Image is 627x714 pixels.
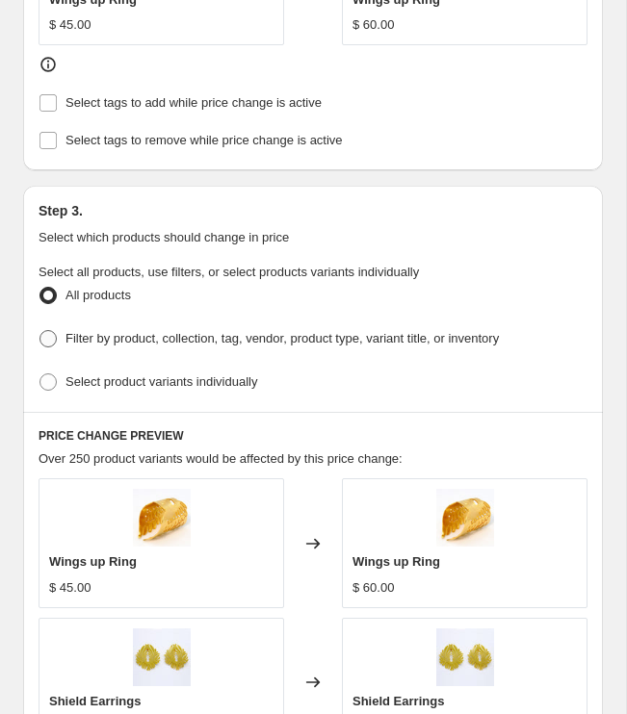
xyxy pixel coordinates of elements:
span: Over 250 product variants would be affected by this price change: [39,451,403,466]
img: ShieldEarrings_80x.jpg [436,628,494,686]
h6: PRICE CHANGE PREVIEW [39,428,588,444]
span: Select tags to add while price change is active [65,95,322,110]
span: Select product variants individually [65,374,257,389]
span: All products [65,288,131,302]
img: ShieldEarrings_80x.jpg [133,628,191,686]
span: Select tags to remove while price change is active [65,133,343,147]
h2: Step 3. [39,201,588,220]
div: $ 45.00 [49,15,91,35]
img: WingsupRing1_80x.jpg [133,489,191,547]
span: Wings up Ring [49,554,137,569]
span: Shield Earrings [353,694,444,708]
img: WingsupRing1_80x.jpg [436,489,494,547]
span: Select all products, use filters, or select products variants individually [39,265,419,279]
span: Shield Earrings [49,694,141,708]
span: Filter by product, collection, tag, vendor, product type, variant title, or inventory [65,331,499,345]
div: $ 60.00 [353,578,394,598]
div: $ 45.00 [49,578,91,598]
div: $ 60.00 [353,15,394,35]
p: Select which products should change in price [39,228,588,247]
span: Wings up Ring [353,554,440,569]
